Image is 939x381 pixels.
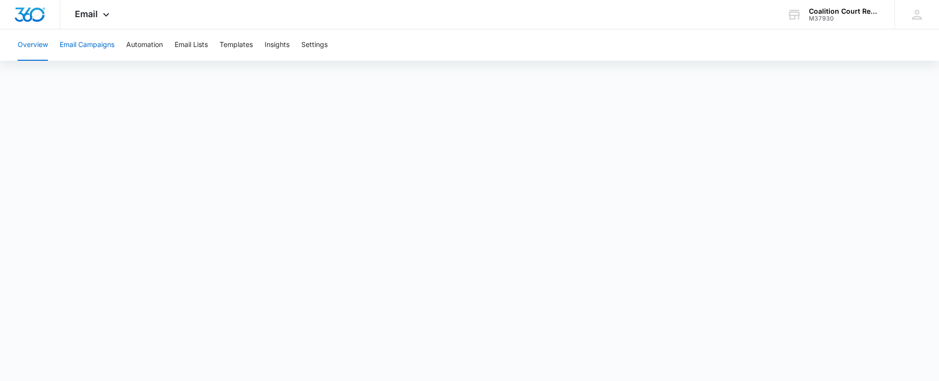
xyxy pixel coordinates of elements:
[75,9,98,19] span: Email
[60,29,114,61] button: Email Campaigns
[809,7,880,15] div: account name
[175,29,208,61] button: Email Lists
[265,29,290,61] button: Insights
[18,29,48,61] button: Overview
[220,29,253,61] button: Templates
[126,29,163,61] button: Automation
[809,15,880,22] div: account id
[301,29,328,61] button: Settings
